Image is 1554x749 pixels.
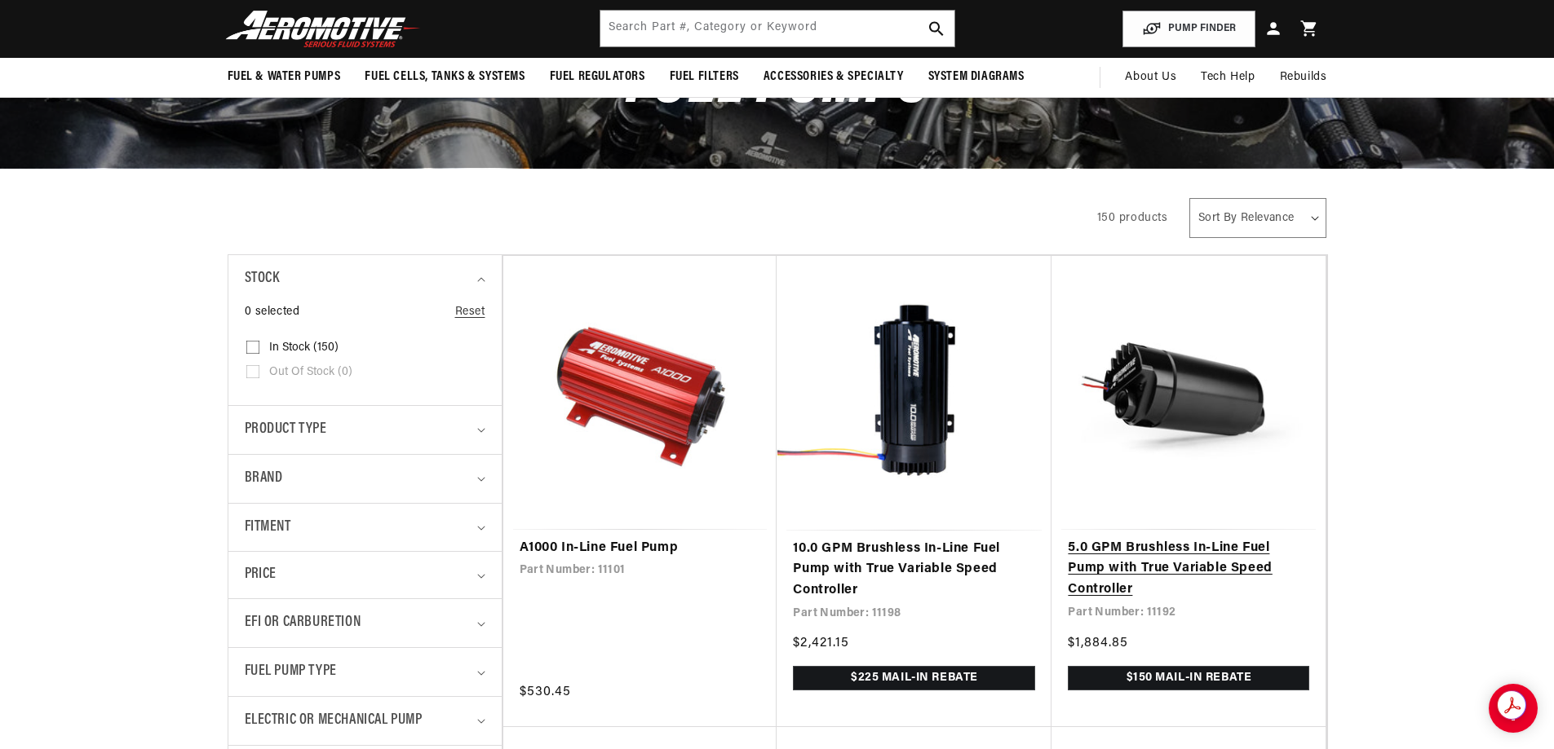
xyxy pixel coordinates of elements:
summary: Fuel Regulators [538,58,657,96]
button: search button [919,11,954,46]
button: PUMP FINDER [1122,11,1255,47]
span: Electric or Mechanical Pump [245,709,423,733]
a: 5.0 GPM Brushless In-Line Fuel Pump with True Variable Speed Controller [1068,538,1309,601]
a: A1000 In-Line Fuel Pump [520,538,761,559]
span: Fuel & Water Pumps [228,68,341,86]
span: Out of stock (0) [269,365,352,380]
span: EFI or Carburetion [245,611,361,635]
span: Rebuilds [1280,68,1327,86]
summary: Stock (0 selected) [245,255,485,303]
a: Reset [455,303,485,321]
summary: Accessories & Specialty [751,58,916,96]
summary: System Diagrams [916,58,1037,96]
span: 150 products [1097,212,1168,224]
span: 0 selected [245,303,300,321]
summary: EFI or Carburetion (0 selected) [245,599,485,647]
span: Fitment [245,516,291,540]
summary: Fitment (0 selected) [245,504,485,552]
summary: Fuel Cells, Tanks & Systems [352,58,537,96]
span: Stock [245,267,280,291]
summary: Brand (0 selected) [245,455,485,503]
a: 10.0 GPM Brushless In-Line Fuel Pump with True Variable Speed Controller [793,539,1035,601]
summary: Fuel Filters [657,58,751,96]
span: Brand [245,467,283,491]
summary: Fuel Pump Type (0 selected) [245,648,485,696]
span: Fuel Pump Type [245,660,337,684]
a: About Us [1113,58,1189,97]
summary: Rebuilds [1268,58,1339,97]
span: Price [245,564,277,586]
span: Fuel Regulators [550,68,645,86]
summary: Fuel & Water Pumps [215,58,353,96]
summary: Product type (0 selected) [245,406,485,454]
summary: Electric or Mechanical Pump (0 selected) [245,697,485,745]
span: Tech Help [1201,68,1255,86]
span: Accessories & Specialty [764,68,904,86]
span: System Diagrams [928,68,1025,86]
span: In stock (150) [269,341,339,355]
span: Fuel Cells, Tanks & Systems [365,68,525,86]
span: Product type [245,418,327,442]
span: About Us [1125,71,1176,83]
input: Search by Part Number, Category or Keyword [600,11,954,46]
img: Aeromotive [221,10,425,48]
summary: Price [245,552,485,598]
summary: Tech Help [1189,58,1267,97]
span: Fuel Filters [670,68,739,86]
